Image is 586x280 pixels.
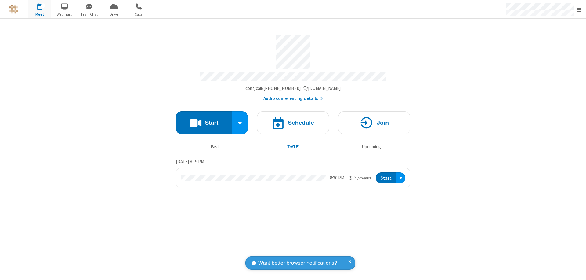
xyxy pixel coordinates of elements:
[256,141,330,153] button: [DATE]
[103,12,125,17] span: Drive
[245,85,341,91] span: Copy my meeting room link
[205,120,218,126] h4: Start
[41,3,45,8] div: 1
[28,12,51,17] span: Meet
[9,5,18,14] img: QA Selenium DO NOT DELETE OR CHANGE
[127,12,150,17] span: Calls
[232,111,248,134] div: Start conference options
[258,259,337,267] span: Want better browser notifications?
[263,95,323,102] button: Audio conferencing details
[377,120,389,126] h4: Join
[376,172,396,184] button: Start
[176,111,232,134] button: Start
[288,120,314,126] h4: Schedule
[176,158,410,189] section: Today's Meetings
[257,111,329,134] button: Schedule
[245,85,341,92] button: Copy my meeting room linkCopy my meeting room link
[178,141,252,153] button: Past
[53,12,76,17] span: Webinars
[330,175,344,182] div: 8:30 PM
[396,172,405,184] div: Open menu
[349,175,371,181] em: in progress
[176,30,410,102] section: Account details
[176,159,204,164] span: [DATE] 8:19 PM
[338,111,410,134] button: Join
[78,12,101,17] span: Team Chat
[335,141,408,153] button: Upcoming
